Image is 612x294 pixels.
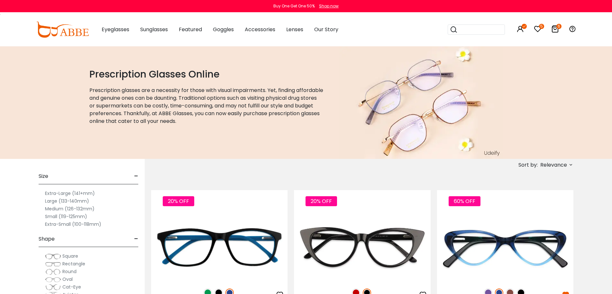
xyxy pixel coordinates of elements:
[179,26,202,33] span: Featured
[163,196,194,206] span: 20% OFF
[89,69,324,80] h1: Prescription Glasses Online
[140,26,168,33] span: Sunglasses
[39,231,55,247] span: Shape
[45,261,61,267] img: Rectangle.png
[319,3,339,9] div: Shop now
[62,276,73,282] span: Oval
[89,87,324,125] p: Prescription glasses are a necessity for those with visual impairments. Yet, finding affordable a...
[518,161,538,169] span: Sort by:
[36,22,89,38] img: abbeglasses.com
[534,26,542,34] a: 5
[62,268,77,275] span: Round
[62,284,81,290] span: Cat-Eye
[151,213,288,281] img: Blue Machovec - Acetate ,Universal Bridge Fit
[539,24,544,29] i: 5
[45,253,61,260] img: Square.png
[62,253,78,259] span: Square
[45,213,87,220] label: Small (119-125mm)
[540,159,567,171] span: Relevance
[45,197,89,205] label: Large (133-140mm)
[134,231,138,247] span: -
[45,284,61,290] img: Cat-Eye.png
[286,26,303,33] span: Lenses
[102,26,129,33] span: Eyeglasses
[62,261,85,267] span: Rectangle
[45,189,95,197] label: Extra-Large (141+mm)
[449,196,480,206] span: 60% OFF
[306,196,337,206] span: 20% OFF
[294,213,430,281] img: Black Nora - Acetate ,Universal Bridge Fit
[134,169,138,184] span: -
[213,26,234,33] span: Goggles
[45,269,61,275] img: Round.png
[314,26,338,33] span: Our Story
[45,276,61,283] img: Oval.png
[339,46,503,159] img: prescription glasses online
[39,169,48,184] span: Size
[45,205,95,213] label: Medium (126-132mm)
[45,220,101,228] label: Extra-Small (100-118mm)
[316,3,339,9] a: Shop now
[437,213,573,281] img: Blue Hannah - Acetate ,Universal Bridge Fit
[551,26,559,34] a: 6
[556,24,562,29] i: 6
[273,3,315,9] div: Buy One Get One 50%
[245,26,275,33] span: Accessories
